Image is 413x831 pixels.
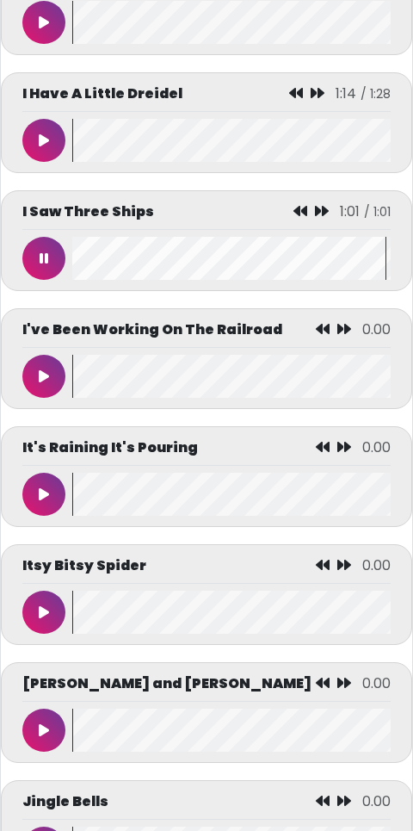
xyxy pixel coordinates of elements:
span: 1:14 [336,84,356,103]
span: 0.00 [362,673,391,693]
span: 0.00 [362,319,391,339]
p: [PERSON_NAME] and [PERSON_NAME] [22,673,311,694]
p: I've Been Working On The Railroad [22,319,282,340]
span: 0.00 [362,555,391,575]
p: Jingle Bells [22,791,108,812]
span: / 1:28 [361,85,391,102]
span: / 1:01 [364,203,391,220]
p: Itsy Bitsy Spider [22,555,146,576]
p: I Saw Three Ships [22,202,154,222]
span: 0.00 [362,437,391,457]
span: 1:01 [340,202,360,221]
span: 0.00 [362,791,391,811]
p: I Have A Little Dreidel [22,84,182,104]
p: It's Raining It's Pouring [22,437,198,458]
